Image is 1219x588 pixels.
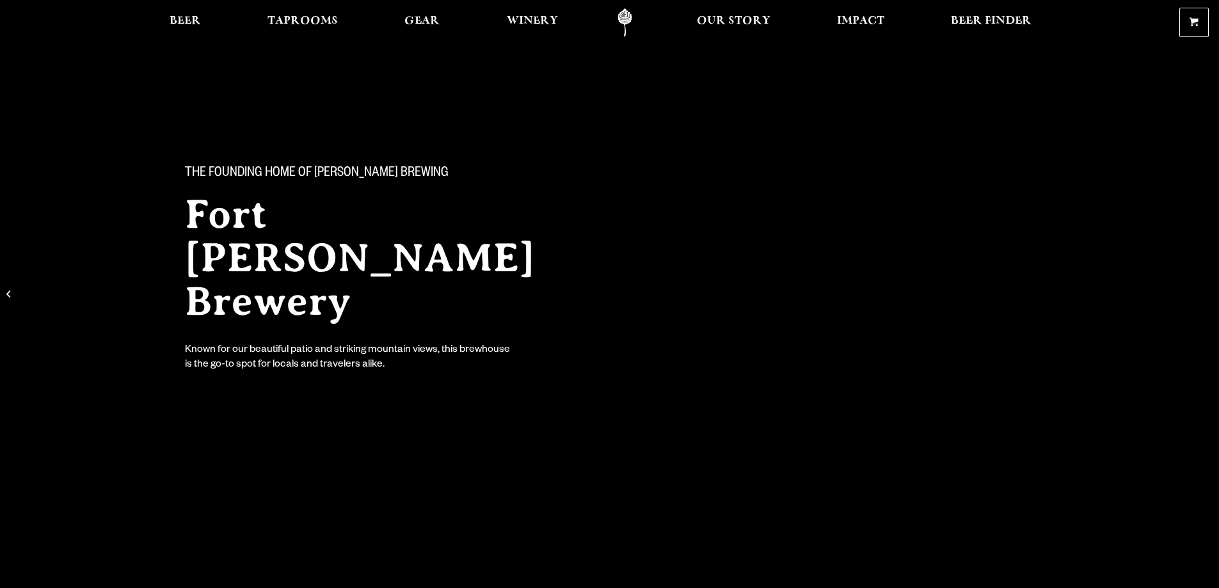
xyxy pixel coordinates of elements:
[689,8,779,37] a: Our Story
[185,344,513,373] div: Known for our beautiful patio and striking mountain views, this brewhouse is the go-to spot for l...
[951,16,1032,26] span: Beer Finder
[185,166,449,182] span: The Founding Home of [PERSON_NAME] Brewing
[837,16,884,26] span: Impact
[396,8,448,37] a: Gear
[697,16,770,26] span: Our Story
[170,16,201,26] span: Beer
[161,8,209,37] a: Beer
[267,16,338,26] span: Taprooms
[943,8,1040,37] a: Beer Finder
[829,8,893,37] a: Impact
[259,8,346,37] a: Taprooms
[601,8,649,37] a: Odell Home
[185,193,584,323] h2: Fort [PERSON_NAME] Brewery
[507,16,558,26] span: Winery
[498,8,566,37] a: Winery
[404,16,440,26] span: Gear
